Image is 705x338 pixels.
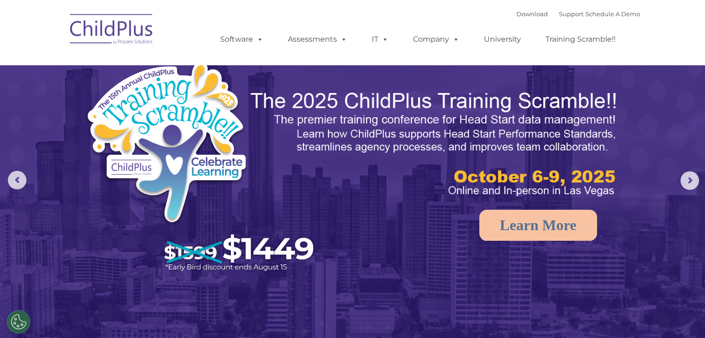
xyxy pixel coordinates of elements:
a: Schedule A Demo [585,10,640,18]
a: Assessments [279,30,356,49]
a: Support [559,10,584,18]
a: University [475,30,530,49]
a: Download [516,10,548,18]
a: IT [362,30,398,49]
a: Company [404,30,469,49]
a: Learn More [479,210,597,241]
font: | [516,10,640,18]
span: Phone number [129,99,168,106]
iframe: Chat Widget [554,238,705,338]
button: Cookies Settings [7,310,30,333]
img: ChildPlus by Procare Solutions [65,7,158,54]
span: Last name [129,61,157,68]
a: Software [211,30,273,49]
a: Training Scramble!! [536,30,625,49]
